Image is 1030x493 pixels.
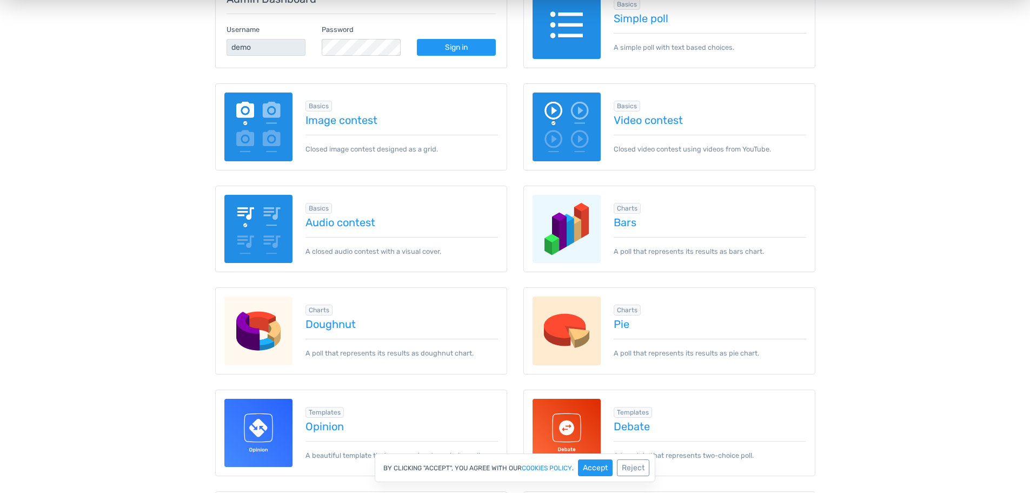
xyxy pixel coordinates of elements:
[305,237,498,257] p: A closed audio contest with a visual cover.
[227,24,260,35] label: Username
[224,93,293,161] img: image-poll.png.webp
[305,114,498,126] a: Image contest
[522,465,572,471] a: cookies policy
[305,318,498,330] a: Doughnut
[533,399,601,468] img: debate-template-for-totalpoll.svg
[305,203,332,214] span: Browse all in Basics
[305,135,498,154] p: Closed image contest designed as a grid.
[614,101,640,111] span: Browse all in Basics
[305,101,332,111] span: Browse all in Basics
[305,441,498,461] p: A beautiful template that represents a two-choice poll
[305,305,333,315] span: Browse all in Charts
[614,12,806,24] a: Simple poll
[614,216,806,228] a: Bars
[614,135,806,154] p: Closed video contest using videos from YouTube.
[614,318,806,330] a: Pie
[614,420,806,432] a: Debate
[614,33,806,52] p: A simple poll with text based choices.
[614,305,641,315] span: Browse all in Charts
[614,407,652,418] span: Browse all in Templates
[614,339,806,358] p: A poll that represents its results as pie chart.
[617,459,649,476] button: Reject
[224,297,293,365] img: charts-doughnut.png.webp
[614,114,806,126] a: Video contest
[578,459,613,476] button: Accept
[614,237,806,257] p: A poll that represents its results as bars chart.
[322,24,354,35] label: Password
[533,297,601,365] img: charts-pie.png.webp
[614,203,641,214] span: Browse all in Charts
[305,216,498,228] a: Audio contest
[224,195,293,264] img: audio-poll.png.webp
[224,399,293,468] img: opinion-template-for-totalpoll.svg
[305,420,498,432] a: Opinion
[417,39,496,56] a: Sign in
[305,339,498,358] p: A poll that represents its results as doughnut chart.
[533,93,601,161] img: video-poll.png.webp
[533,195,601,264] img: charts-bars.png.webp
[305,407,344,418] span: Browse all in Templates
[614,441,806,461] p: A template that represents two-choice poll.
[375,453,655,482] div: By clicking "Accept", you agree with our .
